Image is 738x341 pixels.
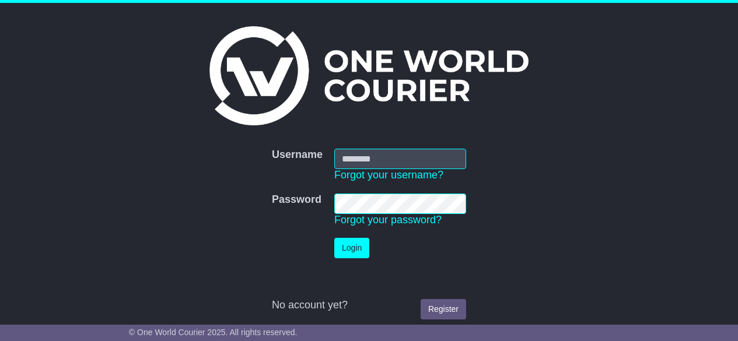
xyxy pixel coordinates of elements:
a: Forgot your username? [334,169,443,181]
label: Password [272,194,321,206]
img: One World [209,26,528,125]
label: Username [272,149,323,161]
span: © One World Courier 2025. All rights reserved. [129,328,298,337]
a: Register [421,299,466,319]
button: Login [334,238,369,258]
a: Forgot your password? [334,214,442,226]
div: No account yet? [272,299,466,312]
